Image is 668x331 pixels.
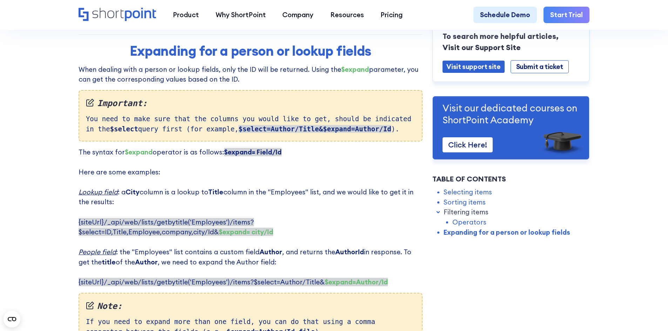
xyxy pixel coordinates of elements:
a: Selecting items [444,187,492,197]
strong: $select [110,125,138,133]
a: Product [164,7,207,23]
a: Sorting items [444,197,486,207]
div: Resources [330,10,364,20]
a: Operators [452,217,486,227]
h2: Expanding for a person or lookup fields [119,43,382,58]
strong: title [102,258,116,266]
a: Schedule Demo [473,7,537,23]
p: To search more helpful articles, Visit our Support Site [443,30,579,53]
strong: Title [208,188,223,196]
em: Note: [86,300,415,313]
em: Lookup field [79,188,118,196]
a: Filtering items [444,207,488,217]
iframe: Chat Widget [542,250,668,331]
button: Open CMP widget [4,311,20,327]
strong: Author [135,258,158,266]
a: Company [274,7,322,23]
div: Widget de chat [542,250,668,331]
div: Why ShortPoint [216,10,266,20]
div: Company [282,10,313,20]
a: Visit support site [443,60,504,73]
strong: $select=Author/Title&$expand=Author/Id [238,125,391,133]
p: The syntax for operator is as follows: Here are some examples: ‍ : a column is a lookup to column... [79,147,423,287]
p: When dealing with a person or lookup fields, only the ID will be returned. Using the parameter, y... [79,64,423,84]
a: Pricing [372,7,411,23]
a: Resources [322,7,372,23]
strong: $expand= Field/Id ‍ [224,148,282,156]
em: Important: [86,97,415,110]
a: Start Trial [544,7,589,23]
strong: Author [259,248,282,256]
span: {siteUrl}/_api/web/lists/getbytitle('Employees')/items?$select=Author/Title& [79,278,388,286]
strong: $expand [125,148,153,156]
a: Home [79,8,156,22]
a: Why ShortPoint [207,7,274,23]
a: Submit a ticket [511,60,569,73]
strong: City [126,188,140,196]
div: You need to make sure that the columns you would like to get, should be indicated in the query fi... [79,90,423,142]
strong: AuthorId [335,248,364,256]
p: Visit our dedicated courses on ShortPoint Academy [443,102,579,126]
em: People field [79,248,116,256]
div: Pricing [380,10,403,20]
a: Click Here! [443,137,493,152]
div: Table of Contents [432,174,589,184]
strong: $expand [341,65,369,74]
div: Product [173,10,199,20]
a: Expanding for a person or lookup fields [444,227,570,237]
strong: $expand=Author/Id [325,278,388,286]
strong: $expand= city/Id [219,228,273,236]
span: {siteUrl}/_api/web/lists/getbytitle('Employees')/items?$select=ID,Title,Employee,company,city/Id& [79,218,273,236]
